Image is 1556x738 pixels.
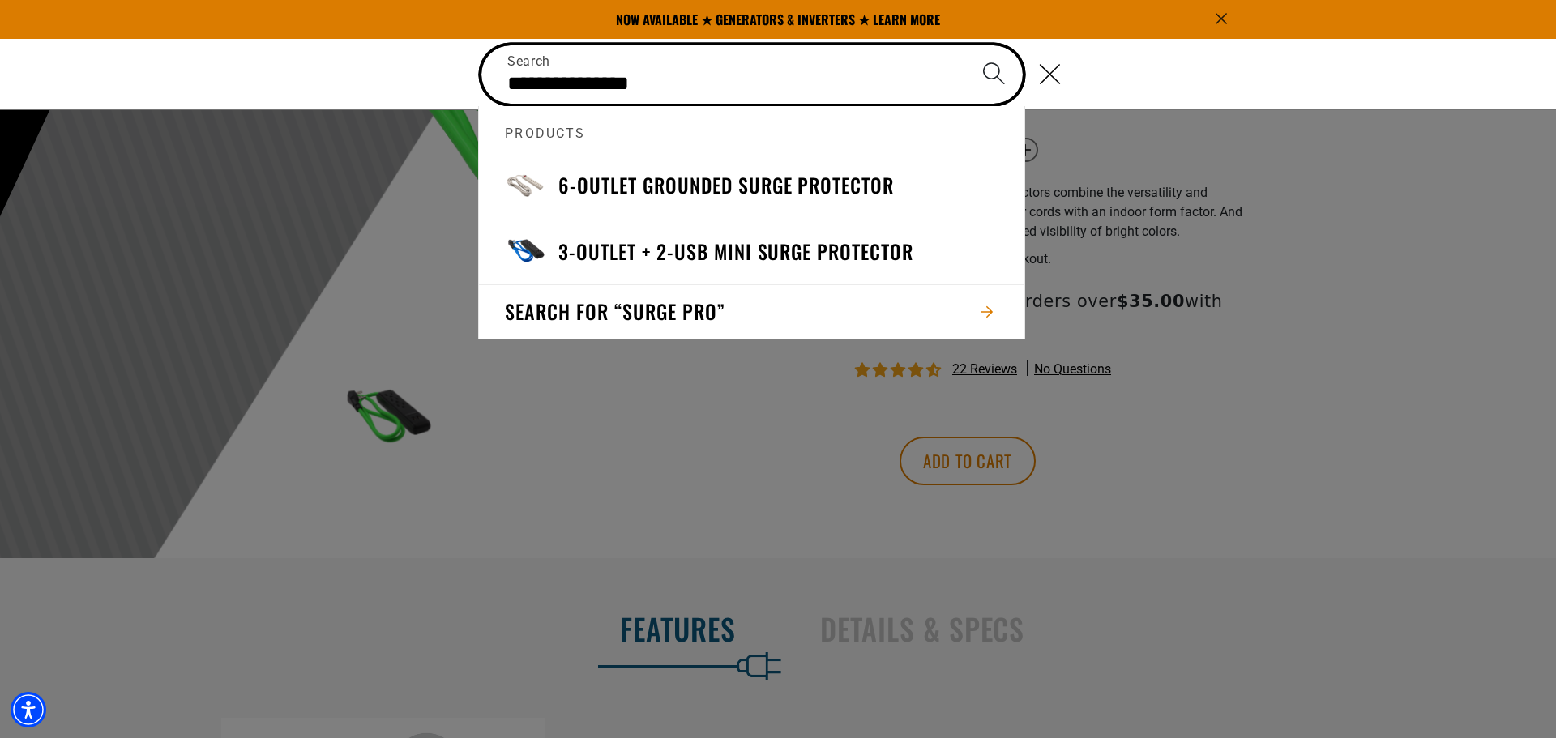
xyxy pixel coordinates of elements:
h3: 3-Outlet + 2-USB Mini Surge Protector [558,239,913,264]
img: blue [505,231,545,271]
button: Close [1024,45,1076,102]
button: Search [965,45,1022,102]
div: Accessibility Menu [11,692,46,727]
button: Search for “surge pro” [479,285,1024,339]
img: 6-Outlet Grounded Surge Protector [505,164,545,205]
a: 3-Outlet + 2-USB Mini Surge Protector [479,218,1024,284]
a: 6-Outlet Grounded Surge Protector [479,151,1024,218]
h3: 6-Outlet Grounded Surge Protector [558,173,894,198]
h2: Products [505,106,998,151]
